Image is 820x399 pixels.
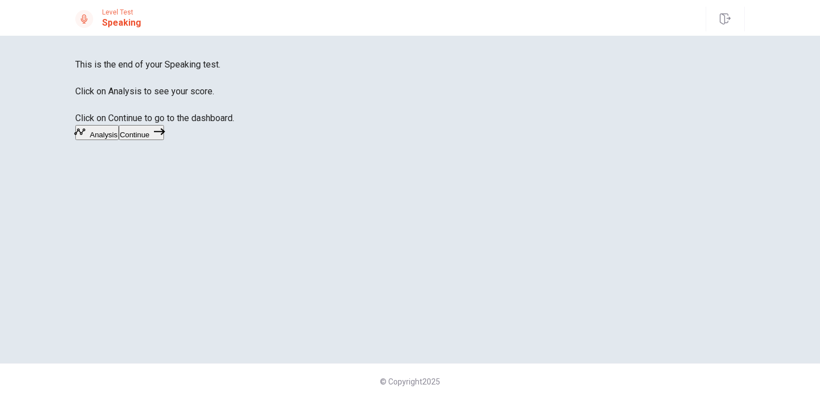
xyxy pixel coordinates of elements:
button: Continue [119,125,164,140]
span: Level Test [102,8,141,16]
span: This is the end of your Speaking test. Click on Analysis to see your score. Click on Continue to ... [75,59,234,123]
a: Analysis [75,129,119,140]
span: © Copyright 2025 [380,377,440,386]
a: Continue [119,129,164,140]
button: Analysis [75,125,119,140]
h1: Speaking [102,16,141,30]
